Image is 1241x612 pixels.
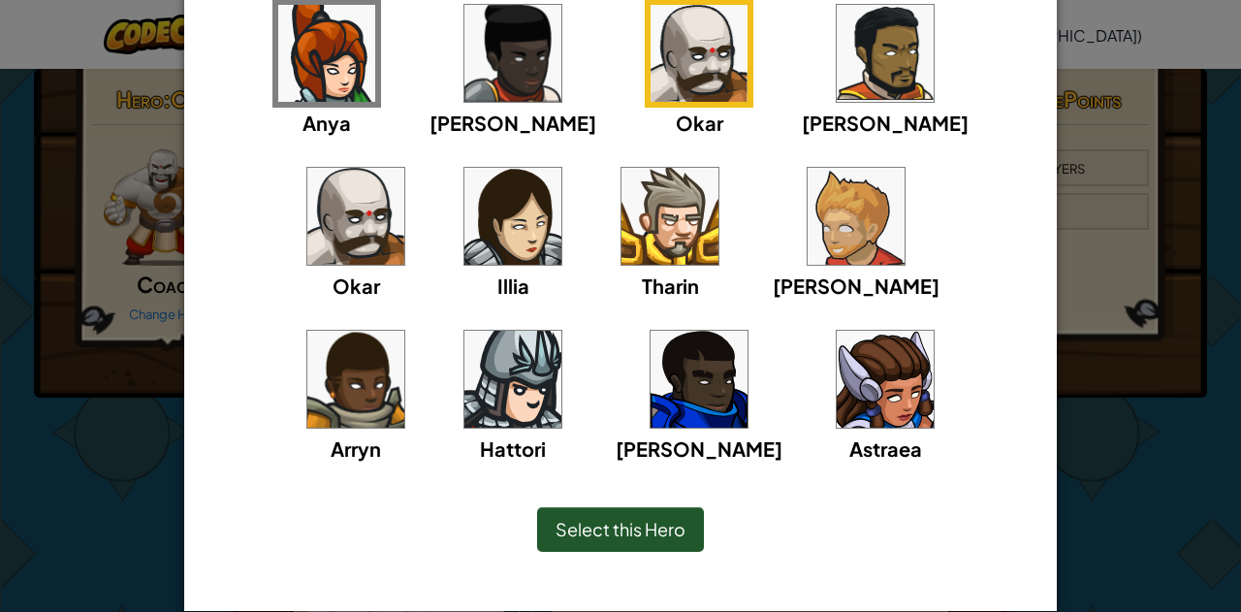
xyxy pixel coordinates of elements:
[307,168,404,265] img: portrait.png
[837,331,934,428] img: portrait.png
[307,331,404,428] img: portrait.png
[642,274,699,298] span: Tharin
[651,331,748,428] img: portrait.png
[808,168,905,265] img: portrait.png
[497,274,529,298] span: Illia
[464,168,561,265] img: portrait.png
[333,274,380,298] span: Okar
[676,111,723,135] span: Okar
[773,274,939,298] span: [PERSON_NAME]
[621,168,718,265] img: portrait.png
[480,436,546,461] span: Hattori
[464,331,561,428] img: portrait.png
[616,436,782,461] span: [PERSON_NAME]
[278,5,375,102] img: portrait.png
[331,436,381,461] span: Arryn
[837,5,934,102] img: portrait.png
[802,111,969,135] span: [PERSON_NAME]
[849,436,922,461] span: Astraea
[430,111,596,135] span: [PERSON_NAME]
[464,5,561,102] img: portrait.png
[302,111,351,135] span: Anya
[651,5,748,102] img: portrait.png
[556,518,685,540] span: Select this Hero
